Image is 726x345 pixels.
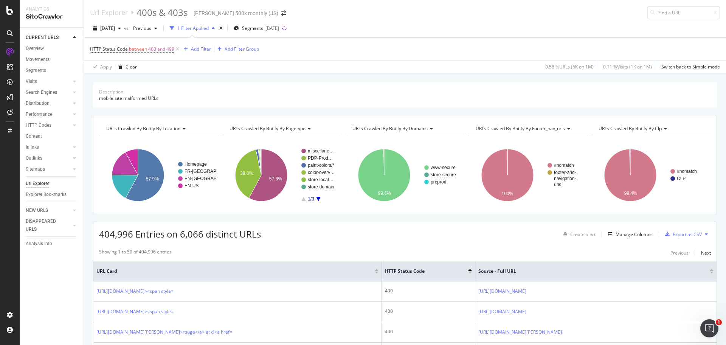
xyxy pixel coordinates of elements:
[137,6,188,19] div: 400s & 403s
[228,123,335,135] h4: URLs Crawled By Botify By pagetype
[225,46,259,52] div: Add Filter Group
[242,25,263,31] span: Segments
[308,155,333,161] text: PDP-Prod…
[308,177,334,182] text: store-locat…
[501,191,513,196] text: 100%
[26,143,71,151] a: Inlinks
[26,180,49,188] div: Url Explorer
[129,46,147,52] span: between
[148,44,174,54] span: 400 and 499
[26,99,50,107] div: Distribution
[308,170,335,175] text: color-overv…
[26,56,78,64] a: Movements
[26,67,46,75] div: Segments
[146,176,159,182] text: 57.9%
[269,176,282,182] text: 57.8%
[701,250,711,256] div: Next
[700,319,718,337] iframe: Intercom live chat
[385,268,457,275] span: HTTP Status Code
[231,22,282,34] button: Segments[DATE]
[26,191,78,199] a: Explorer Bookmarks
[26,67,78,75] a: Segments
[99,95,711,101] div: mobile site malformed URLs
[99,142,217,208] svg: A chart.
[26,89,71,96] a: Search Engines
[716,319,722,325] span: 1
[90,22,124,34] button: [DATE]
[26,132,42,140] div: Content
[26,218,71,233] a: DISAPPEARED URLS
[26,191,67,199] div: Explorer Bookmarks
[616,231,653,238] div: Manage Columns
[191,46,211,52] div: Add Filter
[26,45,44,53] div: Overview
[106,125,180,132] span: URLs Crawled By Botify By location
[26,34,59,42] div: CURRENT URLS
[26,240,52,248] div: Analysis Info
[351,123,458,135] h4: URLs Crawled By Botify By domains
[308,163,334,168] text: paint-colors/*
[100,64,112,70] div: Apply
[352,125,428,132] span: URLs Crawled By Botify By domains
[124,25,130,31] span: vs
[599,125,662,132] span: URLs Crawled By Botify By clp
[570,231,596,238] div: Create alert
[603,64,652,70] div: 0.11 % Visits ( 1K on 1M )
[105,123,212,135] h4: URLs Crawled By Botify By location
[26,12,78,21] div: SiteCrawler
[185,169,239,174] text: FR-[GEOGRAPHIC_DATA]
[96,308,174,315] a: [URL][DOMAIN_NAME]><span style=
[468,142,586,208] svg: A chart.
[185,176,240,181] text: EN-[GEOGRAPHIC_DATA]
[26,110,52,118] div: Performance
[431,172,456,177] text: store-secure
[90,8,128,17] div: Url Explorer
[385,328,472,335] div: 400
[670,250,689,256] div: Previous
[230,125,306,132] span: URLs Crawled By Botify By pagetype
[26,78,37,85] div: Visits
[167,22,218,34] button: 1 Filter Applied
[478,287,526,295] a: [URL][DOMAIN_NAME]
[26,99,71,107] a: Distribution
[90,61,112,73] button: Apply
[99,228,261,240] span: 404,996 Entries on 6,066 distinct URLs
[26,143,39,151] div: Inlinks
[90,46,128,52] span: HTTP Status Code
[385,308,472,315] div: 400
[26,110,71,118] a: Performance
[673,231,702,238] div: Export as CSV
[181,45,211,54] button: Add Filter
[96,287,174,295] a: [URL][DOMAIN_NAME]><span style=
[26,78,71,85] a: Visits
[99,89,124,95] div: Description:
[96,328,232,336] a: [URL][DOMAIN_NAME][PERSON_NAME]>rouge</a> et d’<a href=
[240,171,253,176] text: 38.8%
[26,207,48,214] div: NEW URLS
[26,180,78,188] a: Url Explorer
[308,148,334,154] text: miscellane…
[26,121,51,129] div: HTTP Codes
[478,268,698,275] span: Source - Full URL
[26,154,71,162] a: Outlinks
[385,287,472,294] div: 400
[26,207,71,214] a: NEW URLS
[677,169,697,174] text: #nomatch
[554,176,576,181] text: navigation-
[554,163,574,168] text: #nomatch
[591,142,709,208] svg: A chart.
[218,25,224,32] div: times
[265,25,279,31] div: [DATE]
[26,165,71,173] a: Sitemaps
[26,165,45,173] div: Sitemaps
[130,22,160,34] button: Previous
[661,64,720,70] div: Switch back to Simple mode
[605,230,653,239] button: Manage Columns
[476,125,565,132] span: URLs Crawled By Botify By footer_nav_urls
[96,268,373,275] span: URL Card
[308,196,314,202] text: 1/3
[26,218,64,233] div: DISAPPEARED URLS
[99,249,172,258] div: Showing 1 to 50 of 404,996 entries
[662,228,702,240] button: Export as CSV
